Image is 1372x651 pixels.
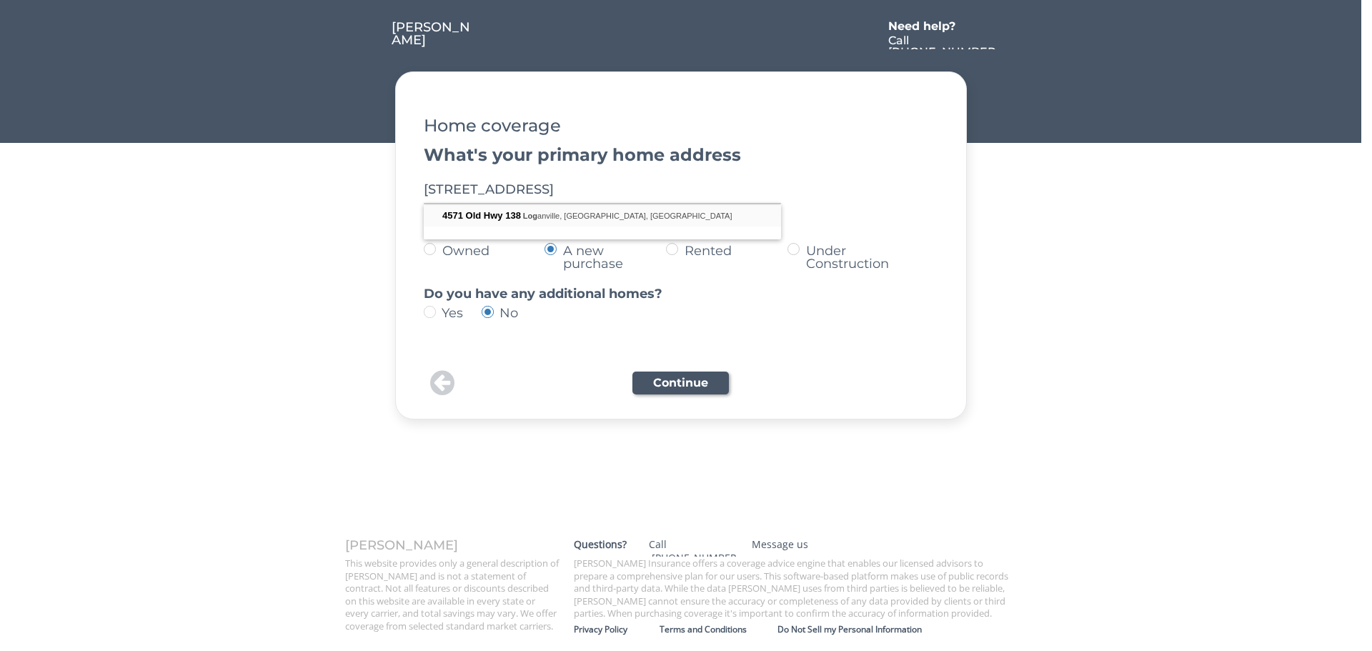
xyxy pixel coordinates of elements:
div: Call [PHONE_NUMBER] [888,35,998,69]
div: Questions? [574,538,634,552]
span: 4571 [442,210,463,221]
a: Do Not Sell my Personal Information [777,624,1024,637]
div: Home coverage [424,117,938,134]
a: Terms and Conditions [660,624,777,637]
div: [PERSON_NAME] Insurance offers a coverage advice engine that enables our licensed advisors to pre... [574,557,1017,620]
span: Log [523,212,537,220]
div: No [499,307,540,319]
input: . [424,175,781,204]
label: Rented [680,244,787,257]
div: Call [PHONE_NUMBER] [649,538,737,579]
div: This website provides only a general description of [PERSON_NAME] and is not a statement of contr... [345,557,560,632]
div: Do Not Sell my Personal Information [777,624,1024,635]
label: Owned [438,244,545,257]
span: anville, [GEOGRAPHIC_DATA], [GEOGRAPHIC_DATA] [523,212,732,220]
div: Terms and Conditions [660,624,777,635]
button: Continue [632,372,729,394]
label: A new purchase [559,244,666,270]
a: Message us [745,538,847,557]
a: Privacy Policy [574,624,660,637]
a: Call [PHONE_NUMBER] [888,35,998,49]
div: Need help? [888,21,970,32]
a: Call [PHONE_NUMBER] [642,538,745,557]
div: Privacy Policy [574,624,660,635]
label: Under Construction [802,244,909,270]
div: What's your primary home address [424,146,938,164]
a: [PERSON_NAME] [392,21,474,49]
span: Old Hwy 138 [466,210,521,221]
div: Yes [442,307,482,319]
div: Message us [752,538,840,552]
div: [PERSON_NAME] [345,539,560,552]
div: Do you have any additional homes? [424,287,938,300]
div: [PERSON_NAME] [392,21,474,46]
